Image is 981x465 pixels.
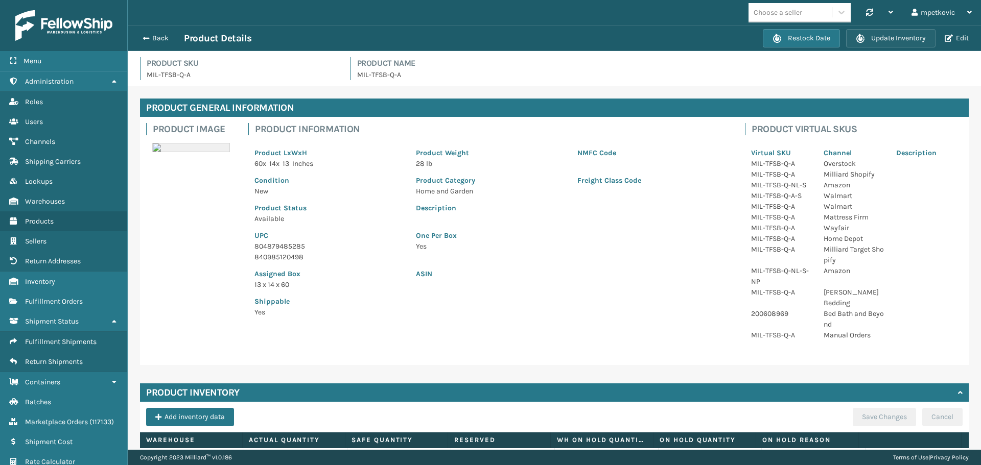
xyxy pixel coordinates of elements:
[454,435,544,445] label: Reserved
[416,175,565,186] p: Product Category
[416,186,565,197] p: Home and Garden
[557,435,647,445] label: WH On hold quantity
[25,437,73,446] span: Shipment Cost
[751,158,811,169] p: MIL-TFSB-Q-A
[824,244,884,265] p: Milliard Target Shopify
[25,418,88,426] span: Marketplace Orders
[184,32,252,44] h3: Product Details
[254,213,404,224] p: Available
[846,29,936,47] button: Update Inventory
[416,241,727,252] p: Yes
[751,212,811,223] p: MIL-TFSB-Q-A
[751,180,811,190] p: MIL-TFSB-Q-NL-S
[137,34,184,43] button: Back
[25,257,81,265] span: Return Addresses
[751,244,811,255] p: MIL-TFSB-Q-A
[25,117,43,126] span: Users
[942,34,972,43] button: Edit
[147,57,338,69] h4: Product SKU
[146,435,236,445] label: Warehouse
[25,237,46,246] span: Sellers
[577,175,727,186] p: Freight Class Code
[25,157,81,166] span: Shipping Carriers
[254,296,404,307] p: Shippable
[254,186,404,197] p: New
[254,230,404,241] p: UPC
[762,435,852,445] label: On Hold Reason
[922,408,963,426] button: Cancel
[25,317,79,326] span: Shipment Status
[751,265,811,287] p: MIL-TFSB-Q-NL-S-NP
[751,223,811,233] p: MIL-TFSB-Q-A
[751,233,811,244] p: MIL-TFSB-Q-A
[254,279,404,290] p: 13 x 14 x 60
[25,378,60,386] span: Containers
[15,10,112,41] img: logo
[146,408,234,426] button: Add inventory data
[25,97,43,106] span: Roles
[930,454,969,461] a: Privacy Policy
[751,190,811,201] p: MIL-TFSB-Q-A-S
[254,307,404,317] p: Yes
[751,308,811,319] p: 200608969
[763,29,840,47] button: Restock Date
[824,169,884,180] p: Milliard Shopify
[140,99,969,117] h4: Product General Information
[25,398,51,406] span: Batches
[357,69,969,80] p: MIL-TFSB-Q-A
[824,201,884,212] p: Walmart
[146,386,240,399] h4: Product Inventory
[896,148,956,158] p: Description
[140,450,232,465] p: Copyright 2023 Milliard™ v 1.0.186
[416,268,727,279] p: ASIN
[25,337,97,346] span: Fulfillment Shipments
[269,159,279,168] span: 14 x
[357,57,969,69] h4: Product Name
[254,148,404,158] p: Product LxWxH
[292,159,313,168] span: Inches
[254,203,404,213] p: Product Status
[25,357,83,366] span: Return Shipments
[25,137,55,146] span: Channels
[153,123,236,135] h4: Product Image
[751,148,811,158] p: Virtual SKU
[416,203,727,213] p: Description
[751,201,811,212] p: MIL-TFSB-Q-A
[751,169,811,180] p: MIL-TFSB-Q-A
[853,408,916,426] button: Save Changes
[25,177,53,186] span: Lookups
[25,77,74,86] span: Administration
[283,159,289,168] span: 13
[254,252,404,262] p: 840985120498
[577,148,727,158] p: NMFC Code
[25,197,65,206] span: Warehouses
[416,159,432,168] span: 28 lb
[25,277,55,286] span: Inventory
[147,69,338,80] p: MIL-TFSB-Q-A
[824,223,884,233] p: Wayfair
[25,297,83,306] span: Fulfillment Orders
[824,212,884,223] p: Mattress Firm
[824,308,884,330] p: Bed Bath and Beyond
[89,418,114,426] span: ( 117133 )
[254,268,404,279] p: Assigned Box
[152,143,230,152] img: 51104088640_40f294f443_o-scaled-700x700.jpg
[824,330,884,340] p: Manual Orders
[751,330,811,340] p: MIL-TFSB-Q-A
[824,180,884,190] p: Amazon
[754,7,802,18] div: Choose a seller
[254,241,404,252] p: 804879485285
[824,158,884,169] p: Overstock
[660,435,750,445] label: On Hold Quantity
[416,230,727,241] p: One Per Box
[824,148,884,158] p: Channel
[824,265,884,276] p: Amazon
[824,287,884,308] p: [PERSON_NAME] Bedding
[249,435,339,445] label: Actual Quantity
[824,190,884,201] p: Walmart
[352,435,441,445] label: Safe Quantity
[255,123,733,135] h4: Product Information
[254,159,266,168] span: 60 x
[416,148,565,158] p: Product Weight
[751,287,811,298] p: MIL-TFSB-Q-A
